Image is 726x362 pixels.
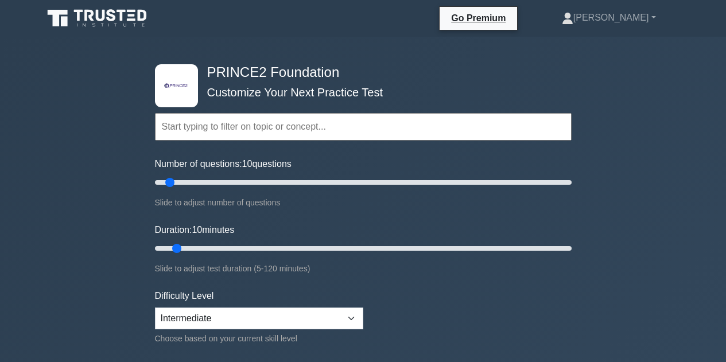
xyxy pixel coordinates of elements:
label: Number of questions: questions [155,157,292,171]
div: Slide to adjust number of questions [155,196,572,209]
span: 10 [242,159,253,169]
label: Difficulty Level [155,289,214,303]
h4: PRINCE2 Foundation [203,64,515,81]
label: Duration: minutes [155,223,235,237]
a: [PERSON_NAME] [534,6,684,29]
div: Choose based on your current skill level [155,332,363,345]
input: Start typing to filter on topic or concept... [155,113,572,141]
a: Go Premium [444,11,513,25]
div: Slide to adjust test duration (5-120 minutes) [155,262,572,275]
span: 10 [192,225,202,235]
